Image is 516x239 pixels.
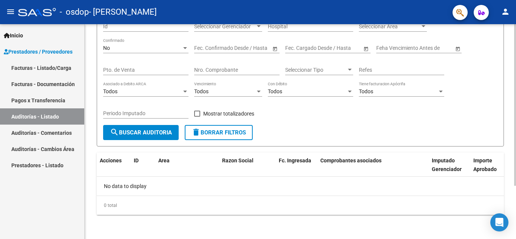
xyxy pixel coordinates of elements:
[103,45,110,51] span: No
[4,31,23,40] span: Inicio
[6,7,15,16] mat-icon: menu
[432,157,462,172] span: Imputado Gerenciador
[473,157,497,172] span: Importe Aprobado
[192,129,246,136] span: Borrar Filtros
[219,153,276,186] datatable-header-cell: Razon Social
[359,23,420,30] span: Seleccionar Area
[100,157,122,163] span: Acciones
[319,45,356,51] input: Fecha fin
[192,128,201,137] mat-icon: delete
[110,129,172,136] span: Buscar Auditoria
[501,7,510,16] mat-icon: person
[97,196,504,215] div: 0 total
[470,153,512,186] datatable-header-cell: Importe Aprobado
[97,177,504,196] div: No data to display
[320,157,382,163] span: Comprobantes asociados
[359,88,373,94] span: Todos
[317,153,429,186] datatable-header-cell: Comprobantes asociados
[89,4,157,20] span: - [PERSON_NAME]
[158,157,170,163] span: Area
[194,45,222,51] input: Fecha inicio
[134,157,139,163] span: ID
[110,128,119,137] mat-icon: search
[228,45,265,51] input: Fecha fin
[222,157,253,163] span: Razon Social
[103,88,117,94] span: Todos
[97,153,131,186] datatable-header-cell: Acciones
[194,88,209,94] span: Todos
[185,125,253,140] button: Borrar Filtros
[285,67,346,73] span: Seleccionar Tipo
[362,45,370,52] button: Open calendar
[276,153,317,186] datatable-header-cell: Fc. Ingresada
[203,109,254,118] span: Mostrar totalizadores
[454,45,462,52] button: Open calendar
[490,213,508,231] div: Open Intercom Messenger
[268,88,282,94] span: Todos
[155,153,208,186] datatable-header-cell: Area
[285,45,313,51] input: Fecha inicio
[103,125,179,140] button: Buscar Auditoria
[60,4,89,20] span: - osdop
[4,48,73,56] span: Prestadores / Proveedores
[279,157,311,163] span: Fc. Ingresada
[131,153,155,186] datatable-header-cell: ID
[194,23,255,30] span: Seleccionar Gerenciador
[429,153,470,186] datatable-header-cell: Imputado Gerenciador
[271,45,279,52] button: Open calendar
